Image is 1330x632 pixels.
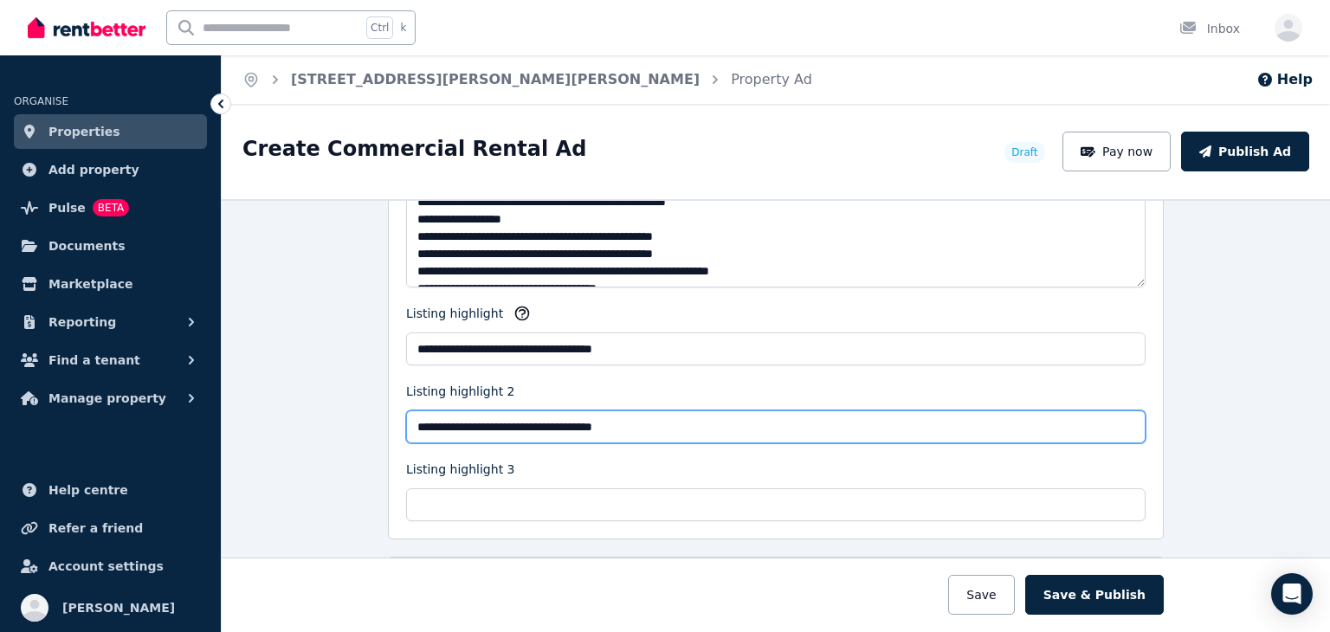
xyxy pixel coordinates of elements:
[14,381,207,416] button: Manage property
[948,575,1014,615] button: Save
[48,312,116,332] span: Reporting
[291,71,700,87] a: [STREET_ADDRESS][PERSON_NAME][PERSON_NAME]
[1062,132,1172,171] button: Pay now
[48,121,120,142] span: Properties
[366,16,393,39] span: Ctrl
[1011,145,1037,159] span: Draft
[1025,575,1164,615] button: Save & Publish
[406,305,503,329] label: Listing highlight
[400,21,406,35] span: k
[14,114,207,149] a: Properties
[406,383,514,407] label: Listing highlight 2
[93,199,129,216] span: BETA
[14,305,207,339] button: Reporting
[14,511,207,545] a: Refer a friend
[28,15,145,41] img: RentBetter
[48,197,86,218] span: Pulse
[14,549,207,584] a: Account settings
[14,95,68,107] span: ORGANISE
[48,388,166,409] span: Manage property
[48,480,128,500] span: Help centre
[222,55,833,104] nav: Breadcrumb
[242,135,586,163] h1: Create Commercial Rental Ad
[14,267,207,301] a: Marketplace
[731,71,812,87] a: Property Ad
[48,556,164,577] span: Account settings
[48,235,126,256] span: Documents
[1181,132,1309,171] button: Publish Ad
[48,518,143,538] span: Refer a friend
[62,597,175,618] span: [PERSON_NAME]
[406,461,514,485] label: Listing highlight 3
[48,159,139,180] span: Add property
[48,350,140,371] span: Find a tenant
[14,473,207,507] a: Help centre
[1256,69,1313,90] button: Help
[1179,20,1240,37] div: Inbox
[1271,573,1313,615] div: Open Intercom Messenger
[48,274,132,294] span: Marketplace
[14,229,207,263] a: Documents
[14,190,207,225] a: PulseBETA
[14,152,207,187] a: Add property
[14,343,207,377] button: Find a tenant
